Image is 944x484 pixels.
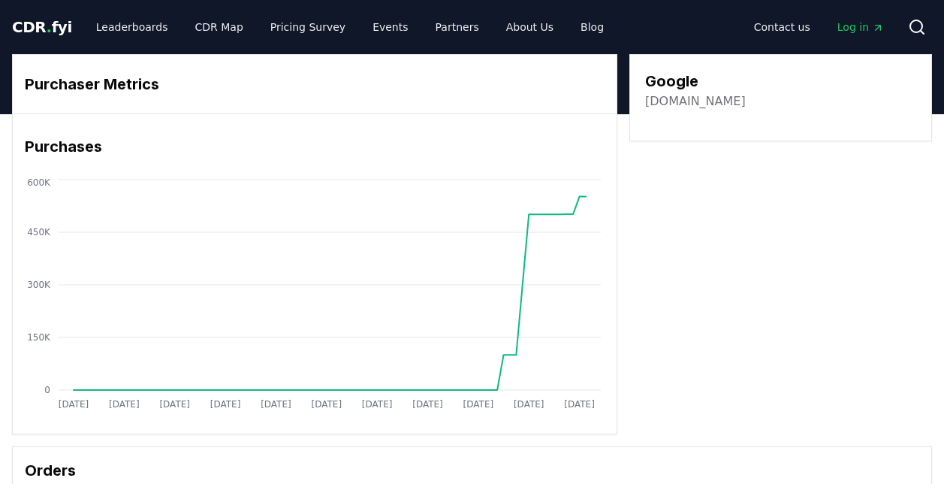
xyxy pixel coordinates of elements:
[27,177,51,188] tspan: 600K
[261,399,291,410] tspan: [DATE]
[27,280,51,290] tspan: 300K
[645,92,746,110] a: [DOMAIN_NAME]
[645,70,746,92] h3: Google
[12,18,72,36] span: CDR fyi
[412,399,443,410] tspan: [DATE]
[109,399,140,410] tspan: [DATE]
[12,17,72,38] a: CDR.fyi
[25,459,919,482] h3: Orders
[210,399,241,410] tspan: [DATE]
[84,14,180,41] a: Leaderboards
[564,399,595,410] tspan: [DATE]
[825,14,896,41] a: Log in
[25,135,605,158] h3: Purchases
[44,385,50,395] tspan: 0
[258,14,357,41] a: Pricing Survey
[47,18,52,36] span: .
[159,399,190,410] tspan: [DATE]
[569,14,616,41] a: Blog
[514,399,544,410] tspan: [DATE]
[27,227,51,237] tspan: 450K
[837,20,884,35] span: Log in
[463,399,494,410] tspan: [DATE]
[362,399,393,410] tspan: [DATE]
[494,14,565,41] a: About Us
[59,399,89,410] tspan: [DATE]
[25,73,605,95] h3: Purchaser Metrics
[424,14,491,41] a: Partners
[742,14,896,41] nav: Main
[27,332,51,343] tspan: 150K
[360,14,420,41] a: Events
[311,399,342,410] tspan: [DATE]
[183,14,255,41] a: CDR Map
[742,14,822,41] a: Contact us
[84,14,616,41] nav: Main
